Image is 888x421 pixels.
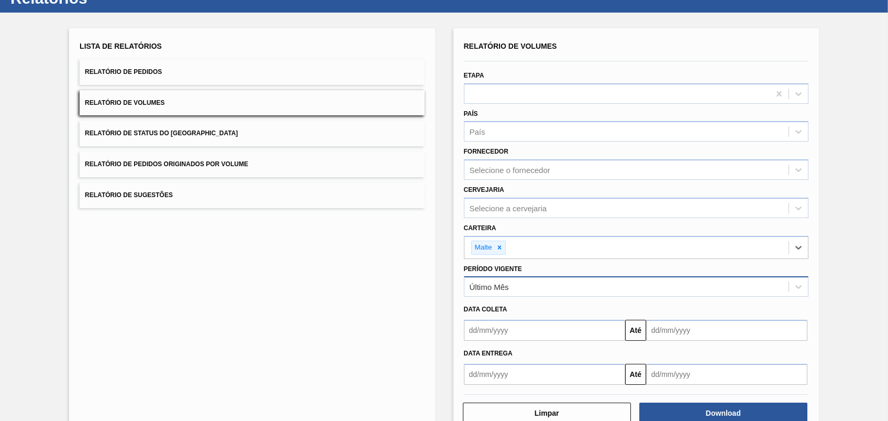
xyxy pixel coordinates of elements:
label: Carteira [464,224,496,232]
input: dd/mm/yyyy [646,364,807,385]
div: Selecione o fornecedor [470,166,550,175]
div: País [470,127,485,136]
button: Relatório de Sugestões [80,182,424,208]
label: Fornecedor [464,148,508,155]
span: Relatório de Pedidos [85,68,162,75]
span: Data entrega [464,350,513,357]
span: Relatório de Pedidos Originados por Volume [85,160,248,168]
input: dd/mm/yyyy [464,364,625,385]
button: Relatório de Volumes [80,90,424,116]
span: Relatório de Sugestões [85,191,173,199]
label: Cervejaria [464,186,504,193]
label: Etapa [464,72,484,79]
span: Relatório de Volumes [85,99,164,106]
div: Selecione a cervejaria [470,203,547,212]
span: Lista de Relatórios [80,42,162,50]
label: País [464,110,478,117]
button: Até [625,364,646,385]
button: Relatório de Pedidos [80,59,424,85]
span: Data coleta [464,306,507,313]
div: Malte [472,241,494,254]
button: Relatório de Pedidos Originados por Volume [80,152,424,177]
div: Último Mês [470,283,509,292]
label: Período Vigente [464,265,522,273]
span: Relatório de Status do [GEOGRAPHIC_DATA] [85,129,238,137]
button: Relatório de Status do [GEOGRAPHIC_DATA] [80,121,424,146]
input: dd/mm/yyyy [464,320,625,341]
input: dd/mm/yyyy [646,320,807,341]
button: Até [625,320,646,341]
span: Relatório de Volumes [464,42,557,50]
